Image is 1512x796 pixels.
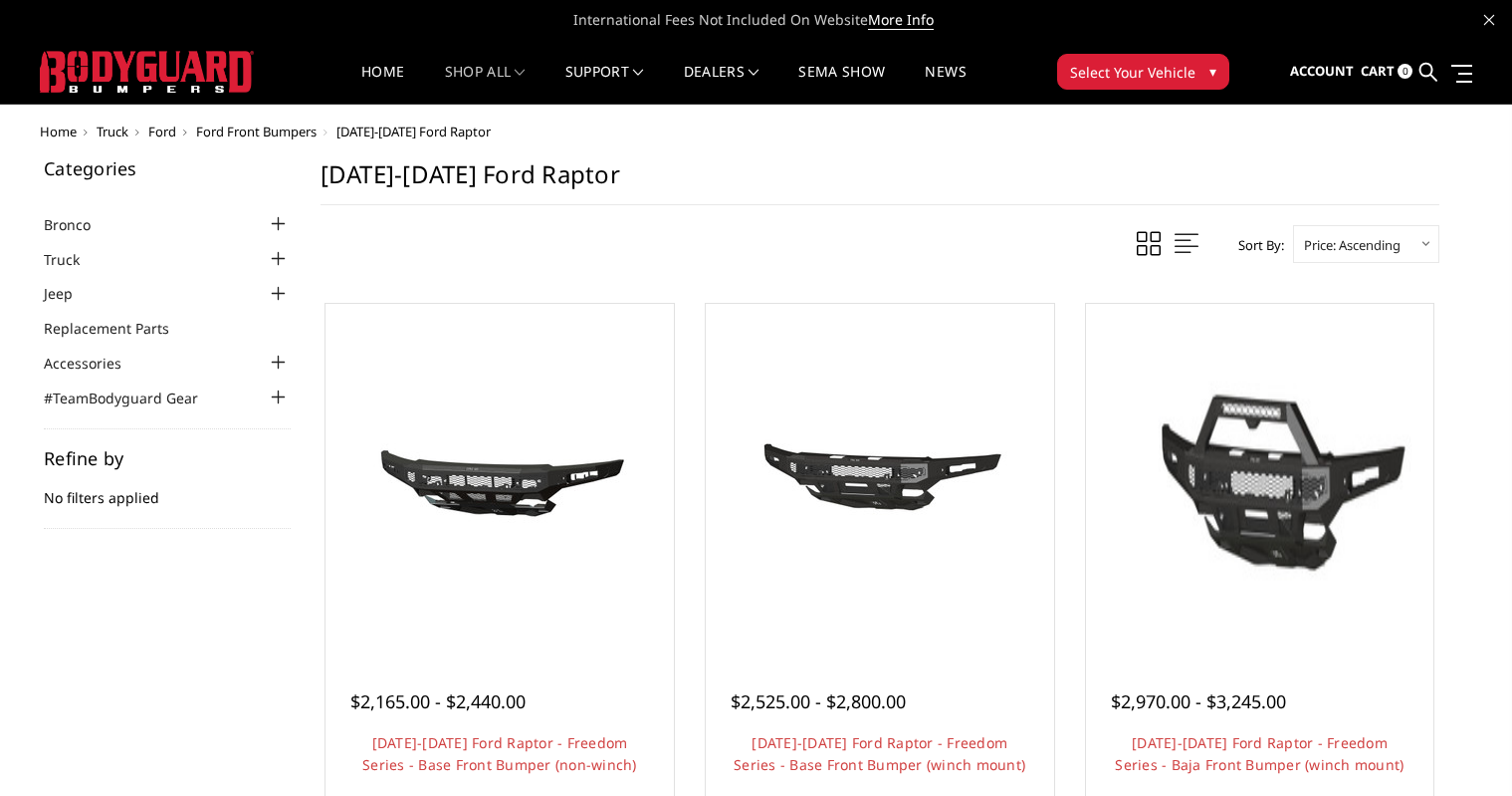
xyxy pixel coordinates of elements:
a: Dealers [684,65,759,104]
img: BODYGUARD BUMPERS [40,51,254,93]
a: News [925,65,966,104]
span: $2,525.00 - $2,800.00 [731,689,906,713]
a: SEMA Show [798,65,885,104]
span: Cart [1361,62,1395,80]
a: #TeamBodyguard Gear [44,388,223,408]
a: Ford [148,123,176,140]
a: Truck [44,249,105,270]
a: Account [1290,45,1354,99]
a: Home [40,123,77,140]
span: ▾ [1209,61,1216,82]
h5: Refine by [44,449,291,467]
span: 0 [1398,64,1412,79]
span: Select Your Vehicle [1070,62,1195,83]
a: Cart 0 [1361,45,1412,99]
a: [DATE]-[DATE] Ford Raptor - Freedom Series - Baja Front Bumper (winch mount) [1115,733,1404,774]
a: Replacement Parts [44,318,194,339]
a: Bronco [44,214,115,235]
span: $2,165.00 - $2,440.00 [350,689,526,713]
h5: Categories [44,159,291,177]
span: Account [1290,62,1354,80]
a: More Info [868,10,934,30]
div: No filters applied [44,449,291,529]
button: Select Your Vehicle [1057,54,1229,90]
a: 2021-2025 Ford Raptor - Freedom Series - Base Front Bumper (winch mount) [711,309,1049,648]
h1: [DATE]-[DATE] Ford Raptor [321,159,1439,205]
a: Home [361,65,404,104]
a: Accessories [44,353,146,374]
a: 2021-2025 Ford Raptor - Freedom Series - Base Front Bumper (non-winch) 2021-2025 Ford Raptor - Fr... [330,309,669,648]
a: Jeep [44,283,98,304]
label: Sort By: [1227,230,1284,260]
a: Truck [97,123,128,140]
span: [DATE]-[DATE] Ford Raptor [336,123,491,140]
a: Support [565,65,644,104]
img: 2021-2025 Ford Raptor - Freedom Series - Base Front Bumper (winch mount) [721,403,1039,553]
a: Ford Front Bumpers [196,123,317,140]
a: shop all [445,65,526,104]
a: [DATE]-[DATE] Ford Raptor - Freedom Series - Base Front Bumper (non-winch) [362,733,637,774]
span: $2,970.00 - $3,245.00 [1111,689,1286,713]
a: [DATE]-[DATE] Ford Raptor - Freedom Series - Base Front Bumper (winch mount) [734,733,1025,774]
a: 2021-2025 Ford Raptor - Freedom Series - Baja Front Bumper (winch mount) 2021-2025 Ford Raptor - ... [1091,309,1429,648]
